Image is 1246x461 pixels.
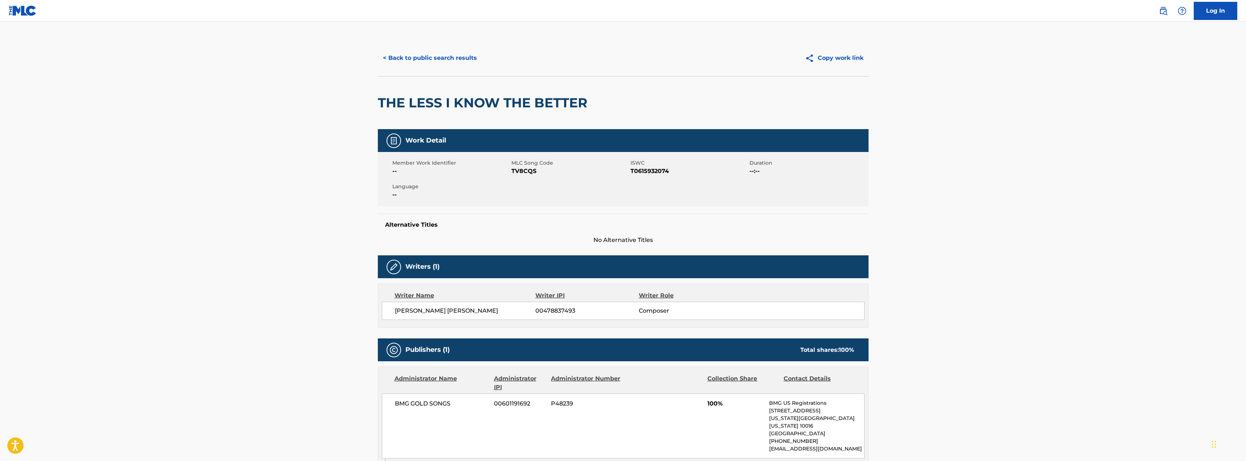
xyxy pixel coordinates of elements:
span: No Alternative Titles [378,236,869,244]
span: T0615932074 [630,167,748,176]
h5: Writers (1) [405,263,440,271]
a: Public Search [1156,4,1171,18]
img: search [1159,7,1168,15]
h2: THE LESS I KNOW THE BETTER [378,95,591,111]
div: Collection Share [707,374,778,392]
p: [EMAIL_ADDRESS][DOMAIN_NAME] [769,445,864,453]
p: [US_STATE][GEOGRAPHIC_DATA][US_STATE] 10016 [769,415,864,430]
span: 100% [707,399,764,408]
p: BMG US Registrations [769,399,864,407]
span: MLC Song Code [511,159,629,167]
img: Writers [389,263,398,271]
img: Copy work link [805,54,818,63]
span: P48239 [551,399,621,408]
span: Language [392,183,510,190]
span: -- [392,167,510,176]
span: Duration [749,159,867,167]
span: -- [392,190,510,199]
span: BMG GOLD SONGS [395,399,489,408]
div: Contact Details [784,374,854,392]
button: < Back to public search results [378,49,482,67]
span: 00601191692 [494,399,546,408]
span: 100 % [839,346,854,353]
div: Help [1175,4,1189,18]
iframe: Chat Widget [1210,426,1246,461]
div: Administrator IPI [494,374,546,392]
div: Writer Role [639,291,733,300]
span: --:-- [749,167,867,176]
span: ISWC [630,159,748,167]
span: Composer [639,306,733,315]
div: Administrator Number [551,374,621,392]
span: TV8CQS [511,167,629,176]
span: 00478837493 [535,306,638,315]
img: Publishers [389,346,398,354]
img: MLC Logo [9,5,37,16]
div: Administrator Name [395,374,489,392]
p: [PHONE_NUMBER] [769,437,864,445]
p: [GEOGRAPHIC_DATA] [769,430,864,437]
h5: Publishers (1) [405,346,450,354]
div: Total shares: [800,346,854,354]
span: Member Work Identifier [392,159,510,167]
div: Drag [1212,433,1216,455]
span: [PERSON_NAME] [PERSON_NAME] [395,306,536,315]
a: Log In [1194,2,1237,20]
div: Writer IPI [535,291,639,300]
img: help [1178,7,1186,15]
h5: Work Detail [405,136,446,145]
h5: Alternative Titles [385,221,861,229]
button: Copy work link [800,49,869,67]
p: [STREET_ADDRESS] [769,407,864,415]
img: Work Detail [389,136,398,145]
div: Writer Name [395,291,536,300]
